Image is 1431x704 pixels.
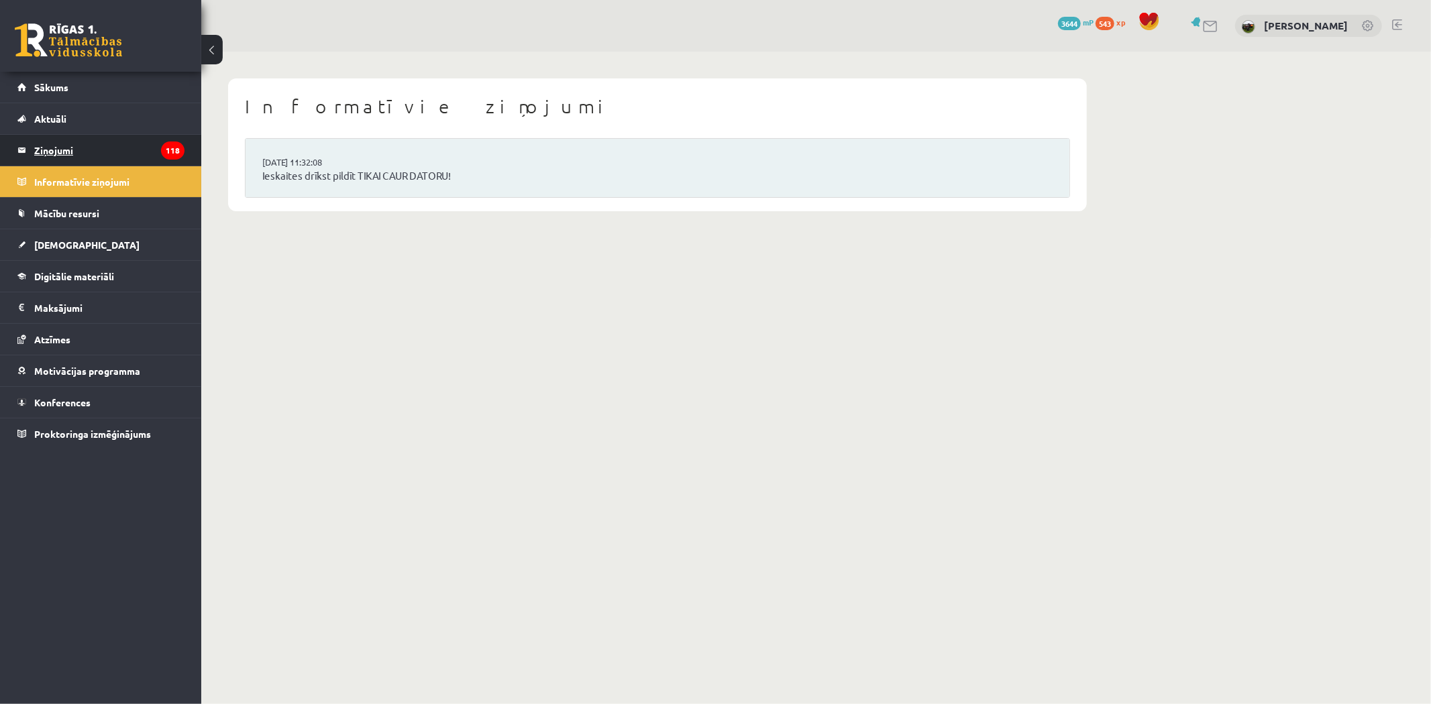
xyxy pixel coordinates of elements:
span: Konferences [34,396,91,408]
span: Mācību resursi [34,207,99,219]
a: [PERSON_NAME] [1264,19,1348,32]
legend: Maksājumi [34,292,184,323]
span: mP [1083,17,1094,27]
span: Motivācijas programma [34,365,140,377]
legend: Ziņojumi [34,135,184,166]
span: Digitālie materiāli [34,270,114,282]
span: 3644 [1058,17,1081,30]
span: [DEMOGRAPHIC_DATA] [34,239,140,251]
i: 118 [161,141,184,160]
a: 543 xp [1096,17,1132,27]
a: Atzīmes [17,324,184,355]
a: Ieskaites drīkst pildīt TIKAI CAUR DATORU! [262,168,1053,184]
span: Sākums [34,81,68,93]
span: Atzīmes [34,333,70,345]
a: Informatīvie ziņojumi [17,166,184,197]
span: Proktoringa izmēģinājums [34,428,151,440]
a: Ziņojumi118 [17,135,184,166]
a: Digitālie materiāli [17,261,184,292]
span: 543 [1096,17,1114,30]
a: Rīgas 1. Tālmācības vidusskola [15,23,122,57]
a: 3644 mP [1058,17,1094,27]
h1: Informatīvie ziņojumi [245,95,1070,118]
a: Aktuāli [17,103,184,134]
span: Aktuāli [34,113,66,125]
a: Proktoringa izmēģinājums [17,418,184,449]
legend: Informatīvie ziņojumi [34,166,184,197]
img: Guntis Smalkais [1242,20,1255,34]
a: Maksājumi [17,292,184,323]
a: Mācību resursi [17,198,184,229]
a: Sākums [17,72,184,103]
a: Konferences [17,387,184,418]
a: [DATE] 11:32:08 [262,156,363,169]
a: Motivācijas programma [17,355,184,386]
a: [DEMOGRAPHIC_DATA] [17,229,184,260]
span: xp [1116,17,1125,27]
